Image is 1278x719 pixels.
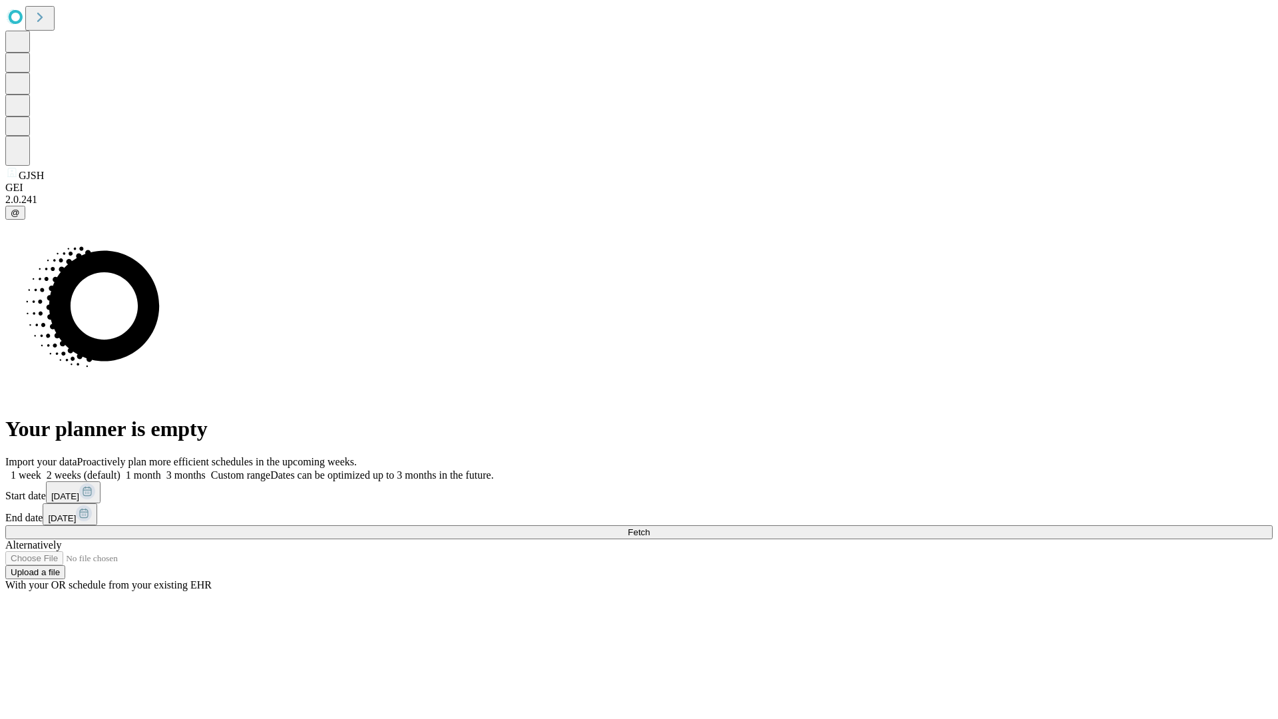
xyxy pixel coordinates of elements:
span: 1 week [11,469,41,481]
h1: Your planner is empty [5,417,1273,441]
span: 2 weeks (default) [47,469,120,481]
span: Dates can be optimized up to 3 months in the future. [270,469,493,481]
span: Fetch [628,527,650,537]
span: 3 months [166,469,206,481]
div: 2.0.241 [5,194,1273,206]
button: Fetch [5,525,1273,539]
span: Import your data [5,456,77,467]
span: Proactively plan more efficient schedules in the upcoming weeks. [77,456,357,467]
span: [DATE] [48,513,76,523]
span: Alternatively [5,539,61,551]
div: End date [5,503,1273,525]
span: @ [11,208,20,218]
button: Upload a file [5,565,65,579]
button: [DATE] [43,503,97,525]
button: [DATE] [46,481,101,503]
span: With your OR schedule from your existing EHR [5,579,212,591]
span: GJSH [19,170,44,181]
button: @ [5,206,25,220]
div: GEI [5,182,1273,194]
span: Custom range [211,469,270,481]
div: Start date [5,481,1273,503]
span: 1 month [126,469,161,481]
span: [DATE] [51,491,79,501]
